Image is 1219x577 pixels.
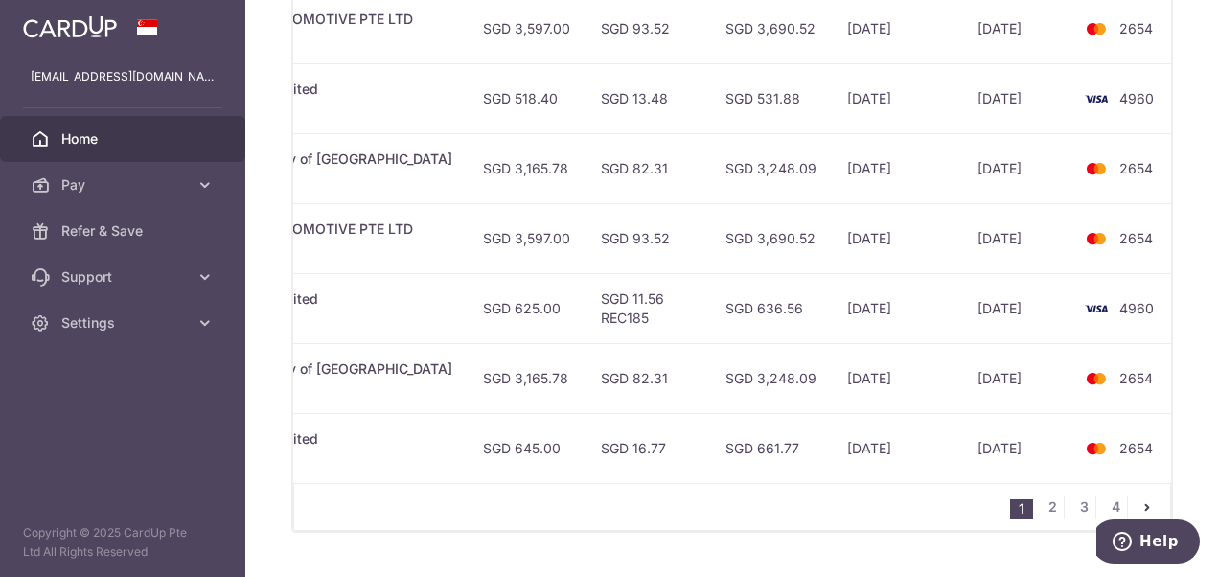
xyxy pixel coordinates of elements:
img: Bank Card [1077,87,1115,110]
a: 4 [1104,496,1127,519]
img: Bank Card [1077,17,1115,40]
iframe: Opens a widget where you can find more information [1096,519,1200,567]
span: Refer & Save [61,221,188,241]
span: Support [61,267,188,287]
td: SGD 645.00 [468,413,586,483]
td: SGD 531.88 [710,63,832,133]
span: 2654 [1119,370,1153,386]
td: [DATE] [962,343,1071,413]
td: [DATE] [962,203,1071,273]
td: [DATE] [832,203,962,273]
td: SGD 625.00 [468,273,586,343]
p: [EMAIL_ADDRESS][DOMAIN_NAME] [31,67,215,86]
span: Settings [61,313,188,333]
img: Bank Card [1077,297,1115,320]
td: [DATE] [962,273,1071,343]
td: SGD 3,690.52 [710,203,832,273]
td: [DATE] [962,133,1071,203]
td: SGD 93.52 [586,203,710,273]
span: Home [61,129,188,149]
td: SGD 3,248.09 [710,133,832,203]
span: 2654 [1119,230,1153,246]
td: SGD 518.40 [468,63,586,133]
td: SGD 82.31 [586,133,710,203]
span: 4960 [1119,90,1154,106]
td: [DATE] [962,63,1071,133]
td: SGD 3,248.09 [710,343,832,413]
span: 4960 [1119,300,1154,316]
td: [DATE] [832,413,962,483]
td: [DATE] [962,413,1071,483]
td: [DATE] [832,63,962,133]
td: SGD 82.31 [586,343,710,413]
td: SGD 13.48 [586,63,710,133]
td: [DATE] [832,273,962,343]
img: Bank Card [1077,157,1115,180]
span: 2654 [1119,160,1153,176]
td: SGD 661.77 [710,413,832,483]
img: CardUp [23,15,117,38]
td: SGD 3,165.78 [468,343,586,413]
td: [DATE] [832,133,962,203]
td: SGD 16.77 [586,413,710,483]
li: 1 [1010,499,1033,519]
img: Bank Card [1077,367,1115,390]
nav: pager [1010,484,1170,530]
a: 3 [1072,496,1095,519]
td: SGD 3,165.78 [468,133,586,203]
td: SGD 11.56 REC185 [586,273,710,343]
td: [DATE] [832,343,962,413]
a: 2 [1041,496,1064,519]
span: 2654 [1119,20,1153,36]
span: Pay [61,175,188,195]
span: 2654 [1119,440,1153,456]
img: Bank Card [1077,437,1115,460]
img: Bank Card [1077,227,1115,250]
td: SGD 3,597.00 [468,203,586,273]
td: SGD 636.56 [710,273,832,343]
